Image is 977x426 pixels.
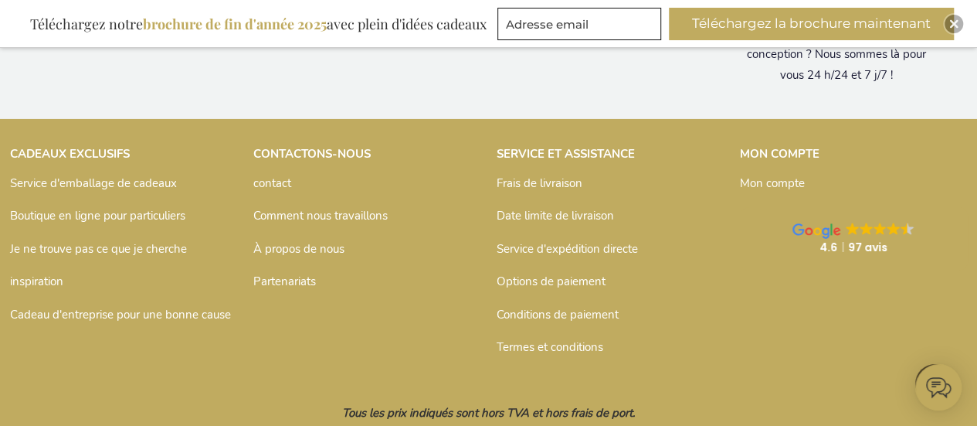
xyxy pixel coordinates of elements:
[915,364,962,411] iframe: cadre belco-activateur
[497,241,638,257] a: Service d'expédition directe
[143,15,327,33] font: brochure de fin d'année 2025
[669,8,954,40] button: Téléchargez la brochure maintenant
[497,146,635,162] font: SERVICE ET ASSISTANCE
[740,207,968,271] a: Google GoogleGoogleGoogleGoogleGoogle 4.697 avis
[10,208,185,223] a: Boutique en ligne pour particuliers
[692,15,931,31] font: Téléchargez la brochure maintenant
[846,223,859,236] img: Google
[740,146,819,162] font: MON COMPTE
[10,274,63,289] a: inspiration
[901,223,914,236] img: Google
[497,307,619,322] a: Conditions de paiement
[10,307,231,322] a: Cadeau d'entreprise pour une bonne cause
[253,146,371,162] font: CONTACTONS-NOUS
[497,176,582,191] a: Frais de livraison
[10,146,130,162] font: CADEAUX EXCLUSIFS
[30,15,143,33] font: Téléchargez notre
[949,19,958,29] img: Fermer
[792,223,840,239] img: Google
[887,223,900,236] img: Google
[10,241,187,257] a: Je ne trouve pas ce que je cherche
[327,15,487,33] font: avec plein d'idées cadeaux
[497,339,603,355] a: Termes et conditions
[253,241,344,257] a: À propos de nous
[253,176,291,191] a: contact
[253,208,388,223] a: Comment nous travaillons
[740,176,805,191] a: Mon compte
[497,8,666,45] form: offres marketing et promotions
[253,274,316,289] a: Partenariats
[497,274,606,289] a: Options de paiement
[342,405,635,421] font: Tous les prix indiqués sont hors TVA et hors frais de port.
[874,223,887,236] img: Google
[10,176,177,191] a: Service d'emballage de cadeaux
[497,8,661,40] input: Adresse email
[497,208,614,223] a: Date limite de livraison
[945,15,963,33] div: Fermer
[860,223,873,236] img: Google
